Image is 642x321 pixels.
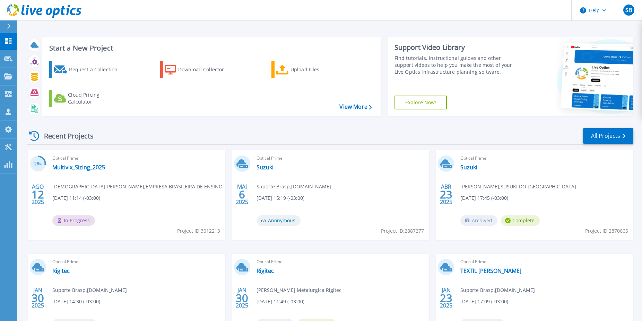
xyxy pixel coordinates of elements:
[460,194,508,202] span: [DATE] 17:45 (-03:00)
[257,215,301,226] span: Anonymous
[178,63,234,77] div: Download Collector
[460,286,535,294] span: Suporte Brasp , [DOMAIN_NAME]
[52,286,127,294] span: Suporte Brasp , [DOMAIN_NAME]
[460,164,477,171] a: Suzuki
[52,164,105,171] a: Multivix_Sizing_2025
[460,267,521,274] a: TEXTIL [PERSON_NAME]
[27,127,103,144] div: Recent Projects
[257,164,274,171] a: Suzuki
[49,61,127,78] a: Request a Collection
[271,61,349,78] a: Upload Files
[394,55,520,75] div: Find tutorials, instructional guides and other support videos to help you make the most of your L...
[257,194,304,202] span: [DATE] 15:19 (-03:00)
[160,61,237,78] a: Download Collector
[52,215,95,226] span: In Progress
[236,295,248,301] span: 30
[440,191,452,197] span: 23
[49,44,372,52] h3: Start a New Project
[239,191,245,197] span: 6
[52,154,221,162] span: Optical Prime
[68,91,123,105] div: Cloud Pricing Calculator
[235,285,249,311] div: JAN 2025
[583,128,633,144] a: All Projects
[440,295,452,301] span: 23
[52,183,223,190] span: [DEMOGRAPHIC_DATA][PERSON_NAME] , EMPRESA BRASILEIRA DE ENSINO
[30,160,46,168] h3: 28
[32,295,44,301] span: 30
[460,298,508,305] span: [DATE] 17:09 (-03:00)
[69,63,124,77] div: Request a Collection
[257,298,304,305] span: [DATE] 11:49 (-03:00)
[52,194,100,202] span: [DATE] 11:14 (-03:00)
[381,227,424,235] span: Project ID: 2887277
[52,298,100,305] span: [DATE] 14:30 (-03:00)
[460,183,576,190] span: [PERSON_NAME] , SUSUKI DO [GEOGRAPHIC_DATA]
[257,267,274,274] a: Rigitec
[501,215,540,226] span: Complete
[585,227,628,235] span: Project ID: 2870665
[32,191,44,197] span: 12
[290,63,346,77] div: Upload Files
[52,267,70,274] a: Rigitec
[460,258,629,266] span: Optical Prime
[257,286,341,294] span: [PERSON_NAME] , Metalurgica Rigitec
[49,90,127,107] a: Cloud Pricing Calculator
[52,258,221,266] span: Optical Prime
[257,258,425,266] span: Optical Prime
[625,7,632,13] span: SB
[460,215,497,226] span: Archived
[257,154,425,162] span: Optical Prime
[460,154,629,162] span: Optical Prime
[440,285,453,311] div: JAN 2025
[177,227,220,235] span: Project ID: 3012213
[394,96,447,109] a: Explore Now!
[339,104,372,110] a: View More
[31,285,44,311] div: JAN 2025
[31,182,44,207] div: AGO 2025
[39,162,42,166] span: %
[394,43,520,52] div: Support Video Library
[440,182,453,207] div: ABR 2025
[257,183,331,190] span: Suporte Brasp , [DOMAIN_NAME]
[235,182,249,207] div: MAI 2025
